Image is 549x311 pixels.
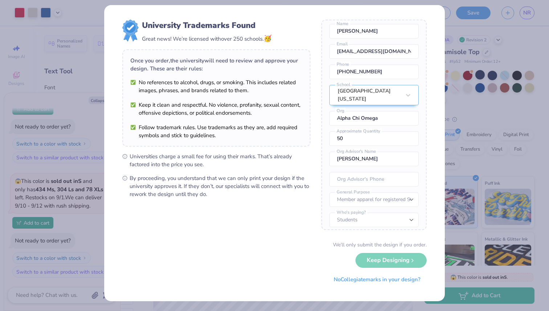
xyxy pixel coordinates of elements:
input: Email [329,44,419,59]
span: Universities charge a small fee for using their marks. That’s already factored into the price you... [130,152,310,168]
div: Once you order, the university will need to review and approve your design. These are their rules: [130,57,302,73]
span: 🥳 [264,34,272,43]
span: By proceeding, you understand that we can only print your design if the university approves it. I... [130,174,310,198]
li: Keep it clean and respectful. No violence, profanity, sexual content, offensive depictions, or po... [130,101,302,117]
input: Org [329,111,419,126]
div: [GEOGRAPHIC_DATA][US_STATE] [338,87,401,103]
div: University Trademarks Found [142,20,272,31]
input: Approximate Quantity [329,131,419,146]
button: NoCollegiatemarks in your design? [328,272,427,287]
input: Phone [329,65,419,79]
li: No references to alcohol, drugs, or smoking. This includes related images, phrases, and brands re... [130,78,302,94]
input: Name [329,24,419,38]
input: Org Advisor's Phone [329,172,419,187]
input: Org Advisor's Name [329,152,419,166]
div: Great news! We’re licensed with over 250 schools. [142,34,272,44]
img: license-marks-badge.png [122,20,138,41]
li: Follow trademark rules. Use trademarks as they are, add required symbols and stick to guidelines. [130,123,302,139]
div: We’ll only submit the design if you order. [333,241,427,249]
